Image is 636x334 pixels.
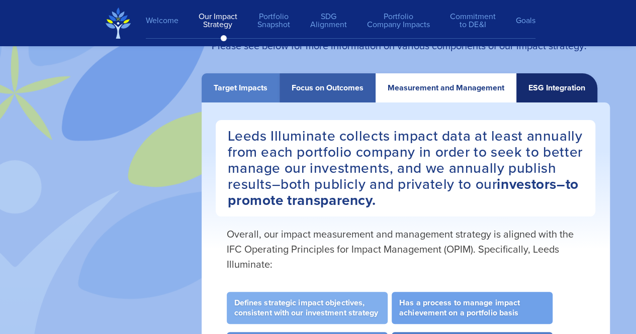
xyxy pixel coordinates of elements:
a: Our ImpactStrategy [189,8,247,34]
a: Goals [506,12,535,30]
a: PortfolioCompany Impacts [357,8,440,34]
li: Has a process to manage impact achievement on a portfolio basis [392,292,553,324]
strong: investors–to promote transparency. [228,174,579,210]
a: Welcome [146,12,189,30]
div: Measurement and Management [388,83,504,92]
a: PortfolioSnapshot [247,8,300,34]
a: Commitmentto DE&I [440,8,506,34]
a: SDGAlignment [300,8,357,34]
p: Overall, our impact measurement and management strategy is aligned with the IFC Operating Princip... [227,227,585,272]
li: Defines strategic impact objectives, consistent with our investment strategy [227,292,388,324]
div: Target Impacts [214,83,267,92]
div: Focus on Outcomes [292,83,364,92]
h3: Leeds Illuminate collects impact data at least annually from each portfolio company in order to s... [216,120,595,216]
div: ESG Integration [528,83,585,92]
